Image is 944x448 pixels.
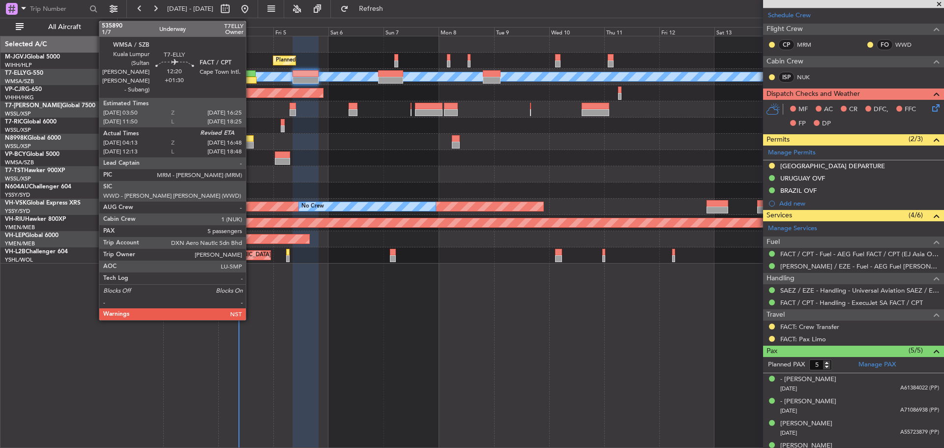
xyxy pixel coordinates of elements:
a: WSSL/XSP [5,110,31,118]
a: VH-L2BChallenger 604 [5,249,68,255]
span: T7-[PERSON_NAME] [5,103,62,109]
a: WSSL/XSP [5,126,31,134]
a: Manage PAX [858,360,896,370]
a: WIHH/HLP [5,61,32,69]
a: WSSL/XSP [5,175,31,182]
a: M-JGVJGlobal 5000 [5,54,60,60]
button: Refresh [336,1,395,17]
span: FFC [905,105,916,115]
a: WWD [895,40,917,49]
a: MRM [797,40,819,49]
a: T7-TSTHawker 900XP [5,168,65,174]
span: VP-CJR [5,87,25,92]
div: Tue 2 [108,27,163,36]
a: FACT: Pax Limo [780,335,826,343]
div: URUGUAY OVF [780,174,825,182]
span: Handling [767,273,795,284]
div: CP [778,39,795,50]
div: [PERSON_NAME] [780,419,832,429]
div: FO [877,39,893,50]
a: FACT: Crew Transfer [780,323,839,331]
span: [DATE] - [DATE] [167,4,213,13]
span: N8998K [5,135,28,141]
a: WMSA/SZB [5,159,34,166]
div: [GEOGRAPHIC_DATA] DEPARTURE [780,162,885,170]
div: Planned Maint [GEOGRAPHIC_DATA] (Seletar) [276,53,391,68]
span: (5/5) [909,345,923,356]
a: VH-RIUHawker 800XP [5,216,66,222]
div: Unplanned Maint Sydney ([PERSON_NAME] Intl) [106,199,227,214]
a: T7-[PERSON_NAME]Global 7500 [5,103,95,109]
a: YMEN/MEB [5,240,35,247]
a: WMSA/SZB [5,78,34,85]
span: All Aircraft [26,24,104,30]
span: Pax [767,346,777,357]
span: VP-BCY [5,151,26,157]
span: CR [849,105,857,115]
span: MF [798,105,808,115]
a: YSSY/SYD [5,191,30,199]
div: - [PERSON_NAME] [780,397,836,407]
a: VH-LEPGlobal 6000 [5,233,59,239]
a: [PERSON_NAME] / EZE - Fuel - AEG Fuel [PERSON_NAME] / EZE (EJ Asia Only) [780,262,939,270]
span: T7-ELLY [5,70,27,76]
span: T7-TST [5,168,24,174]
a: YSHL/WOL [5,256,33,264]
span: T7-RIC [5,119,23,125]
span: Permits [767,134,790,146]
div: Thu 11 [604,27,659,36]
span: A55723879 (PP) [900,428,939,437]
div: Sat 13 [714,27,769,36]
span: Flight Crew [767,24,803,35]
span: M-JGVJ [5,54,27,60]
div: Wed 10 [549,27,604,36]
div: Thu 4 [218,27,273,36]
div: Unplanned Maint [GEOGRAPHIC_DATA] ([GEOGRAPHIC_DATA]) [170,248,332,263]
a: YSSY/SYD [5,208,30,215]
span: A71086938 (PP) [900,406,939,415]
span: [DATE] [780,407,797,415]
a: Manage Permits [768,148,816,158]
div: - [PERSON_NAME] [780,375,836,385]
div: Sun 7 [383,27,439,36]
a: N8998KGlobal 6000 [5,135,61,141]
span: Fuel [767,237,780,248]
div: ISP [778,72,795,83]
div: Planned Maint Dubai (Al Maktoum Intl) [127,102,224,117]
div: Fri 12 [659,27,714,36]
span: [DATE] [780,385,797,392]
a: NUK [797,73,819,82]
a: T7-RICGlobal 6000 [5,119,57,125]
a: YMEN/MEB [5,224,35,231]
a: T7-ELLYG-550 [5,70,43,76]
a: WSSL/XSP [5,143,31,150]
div: Tue 9 [494,27,549,36]
span: Cabin Crew [767,56,803,67]
div: No Crew [301,199,324,214]
span: Dispatch Checks and Weather [767,89,860,100]
span: Travel [767,309,785,321]
div: Add new [779,199,939,208]
a: FACT / CPT - Fuel - AEG Fuel FACT / CPT (EJ Asia Only) [780,250,939,258]
a: VH-VSKGlobal Express XRS [5,200,81,206]
a: VHHH/HKG [5,94,34,101]
a: Schedule Crew [768,11,811,21]
a: SAEZ / EZE - Handling - Universal Aviation SAEZ / EZE [780,286,939,295]
span: DFC, [874,105,888,115]
div: Fri 5 [273,27,328,36]
span: Services [767,210,792,221]
span: DP [822,119,831,129]
span: (4/6) [909,210,923,220]
span: Refresh [351,5,392,12]
input: Trip Number [30,1,87,16]
button: All Aircraft [11,19,107,35]
label: Planned PAX [768,360,805,370]
span: VH-RIU [5,216,25,222]
span: AC [824,105,833,115]
a: VP-BCYGlobal 5000 [5,151,59,157]
a: Manage Services [768,224,817,234]
span: VH-L2B [5,249,26,255]
div: BRAZIL OVF [780,186,817,195]
div: Sat 6 [328,27,383,36]
div: Wed 3 [163,27,218,36]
